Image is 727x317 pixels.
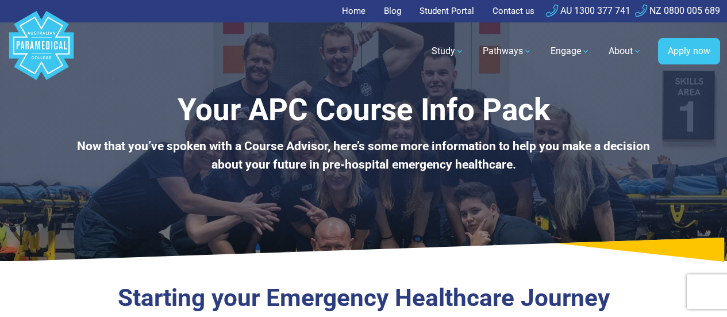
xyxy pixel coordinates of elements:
a: Pathways [476,35,539,67]
h3: Starting your Emergency Healthcare Journey [60,284,667,313]
a: AU 1300 377 741 [546,5,630,16]
a: About [602,35,649,67]
a: Engage [544,35,597,67]
h1: Your APC Course Info Pack [60,92,667,128]
a: NZ 0800 005 689 [635,5,720,16]
a: Australian Paramedical College [7,22,76,81]
b: Now that you’ve spoken with a Course Advisor, here’s some more information to help you make a dec... [77,139,650,171]
a: Apply now [658,38,720,64]
a: Study [425,35,471,67]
